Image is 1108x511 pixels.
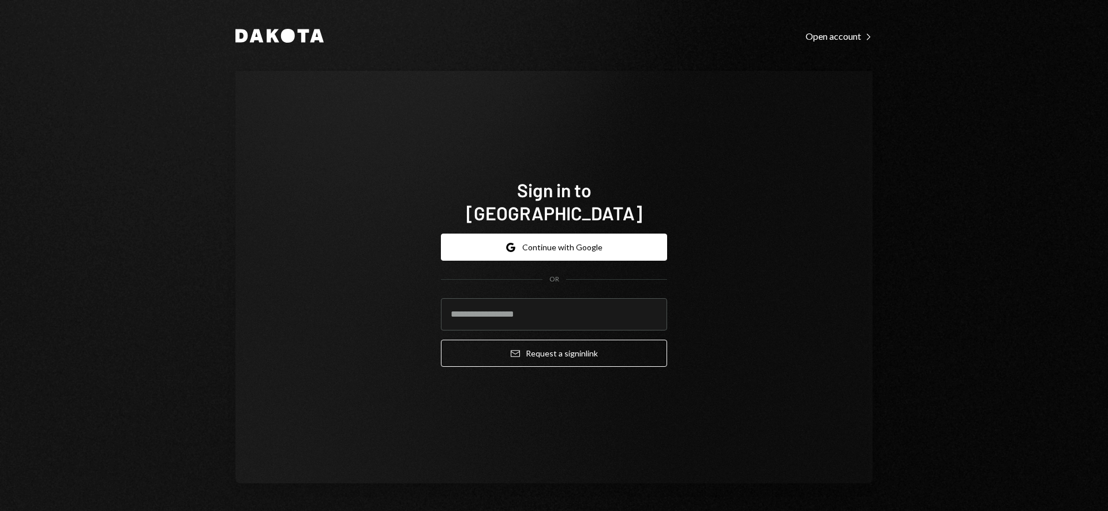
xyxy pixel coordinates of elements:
[806,29,873,42] a: Open account
[441,340,667,367] button: Request a signinlink
[806,31,873,42] div: Open account
[549,275,559,284] div: OR
[441,178,667,224] h1: Sign in to [GEOGRAPHIC_DATA]
[441,234,667,261] button: Continue with Google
